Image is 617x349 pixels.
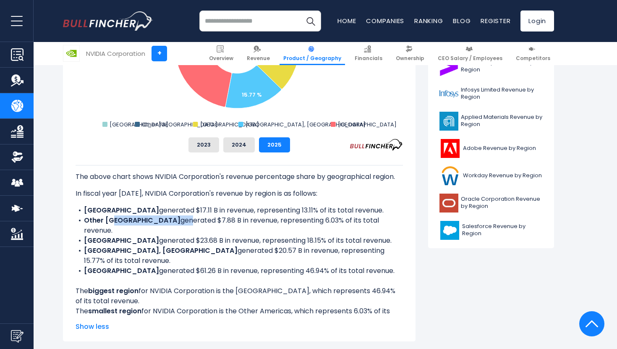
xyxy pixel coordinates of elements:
text: [GEOGRAPHIC_DATA] [200,121,259,129]
img: NVDA logo [63,45,79,61]
img: bullfincher logo [63,11,153,31]
span: Workday Revenue by Region [463,172,542,179]
li: generated $61.26 B in revenue, representing 46.94% of its total revenue. [76,266,403,276]
img: ADBE logo [439,139,460,158]
li: generated $20.57 B in revenue, representing 15.77% of its total revenue. [76,246,403,266]
a: Financials [351,42,386,65]
text: [GEOGRAPHIC_DATA] [338,121,397,129]
button: Search [300,10,321,31]
img: AMAT logo [439,112,458,131]
img: WDAY logo [439,166,460,185]
img: ACN logo [439,57,458,76]
a: Infosys Limited Revenue by Region [434,82,548,105]
img: INFY logo [439,84,458,103]
a: Overview [205,42,237,65]
a: Workday Revenue by Region [434,164,548,187]
li: generated $23.68 B in revenue, representing 18.15% of its total revenue. [76,236,403,246]
img: Ownership [11,151,24,163]
a: Register [481,16,510,25]
span: Ownership [396,55,424,62]
span: Overview [209,55,233,62]
a: Ranking [414,16,443,25]
button: 2024 [223,137,255,152]
text: [GEOGRAPHIC_DATA], [GEOGRAPHIC_DATA] [246,121,366,129]
span: Accenture plc Revenue by Region [461,59,543,73]
text: Other [GEOGRAPHIC_DATA] [142,121,217,129]
text: [GEOGRAPHIC_DATA] [110,121,168,129]
div: NVIDIA Corporation [86,49,145,58]
a: Product / Geography [280,42,345,65]
a: Home [337,16,356,25]
b: biggest region [88,286,139,296]
span: Salesforce Revenue by Region [462,223,543,237]
a: Adobe Revenue by Region [434,137,548,160]
a: Ownership [392,42,428,65]
p: The above chart shows NVIDIA Corporation's revenue percentage share by geographical region. [76,172,403,182]
b: [GEOGRAPHIC_DATA] [84,266,159,276]
li: generated $17.11 B in revenue, representing 13.11% of its total revenue. [76,205,403,215]
span: Applied Materials Revenue by Region [461,114,543,128]
a: CEO Salary / Employees [434,42,506,65]
button: 2023 [188,137,219,152]
span: Show less [76,322,403,332]
b: Other [GEOGRAPHIC_DATA] [84,215,180,225]
a: Applied Materials Revenue by Region [434,110,548,133]
button: 2025 [259,137,290,152]
a: Revenue [243,42,274,65]
b: smallest region [88,306,141,316]
b: [GEOGRAPHIC_DATA] [84,236,159,245]
span: Financials [355,55,382,62]
a: Salesforce Revenue by Region [434,219,548,242]
a: + [152,46,167,61]
div: The for NVIDIA Corporation is the [GEOGRAPHIC_DATA], which represents 46.94% of its total revenue... [76,165,403,326]
span: Infosys Limited Revenue by Region [461,87,543,101]
span: Adobe Revenue by Region [463,145,536,152]
a: Accenture plc Revenue by Region [434,55,548,78]
a: Blog [453,16,471,25]
span: CEO Salary / Employees [438,55,502,62]
a: Go to homepage [63,11,153,31]
p: In fiscal year [DATE], NVIDIA Corporation's revenue by region is as follows: [76,189,403,199]
a: Oracle Corporation Revenue by Region [434,192,548,215]
a: Companies [366,16,404,25]
b: [GEOGRAPHIC_DATA], [GEOGRAPHIC_DATA] [84,246,238,255]
li: generated $7.88 B in revenue, representing 6.03% of its total revenue. [76,215,403,236]
span: Revenue [247,55,270,62]
img: ORCL logo [439,194,458,213]
span: Oracle Corporation Revenue by Region [461,196,543,210]
img: CRM logo [439,221,460,240]
b: [GEOGRAPHIC_DATA] [84,205,159,215]
text: 15.77 % [242,91,262,99]
span: Competitors [516,55,550,62]
a: Competitors [512,42,554,65]
span: Product / Geography [283,55,341,62]
a: Login [520,10,554,31]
